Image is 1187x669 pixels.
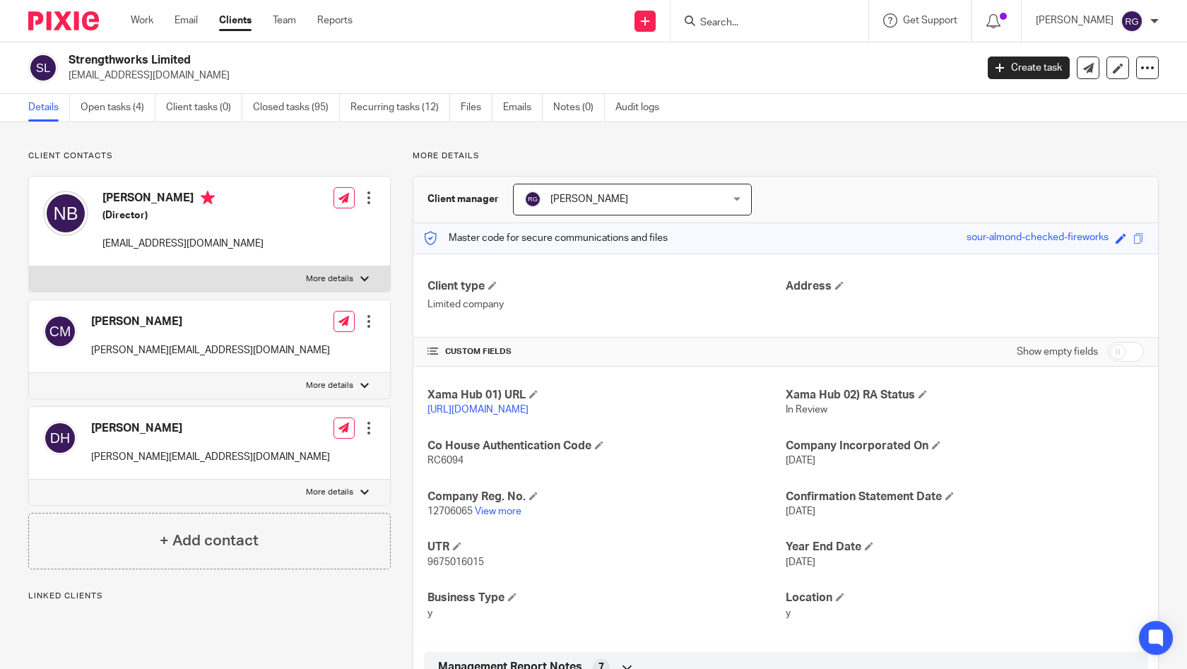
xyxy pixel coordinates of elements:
[1121,10,1143,32] img: svg%3E
[786,456,815,466] span: [DATE]
[786,388,1144,403] h4: Xama Hub 02) RA Status
[786,439,1144,454] h4: Company Incorporated On
[43,421,77,455] img: svg%3E
[350,94,450,122] a: Recurring tasks (12)
[475,507,521,516] a: View more
[427,608,432,618] span: y
[91,421,330,436] h4: [PERSON_NAME]
[786,490,1144,504] h4: Confirmation Statement Date
[201,191,215,205] i: Primary
[427,540,786,555] h4: UTR
[615,94,670,122] a: Audit logs
[786,591,1144,605] h4: Location
[102,191,264,208] h4: [PERSON_NAME]
[786,507,815,516] span: [DATE]
[427,279,786,294] h4: Client type
[91,450,330,464] p: [PERSON_NAME][EMAIL_ADDRESS][DOMAIN_NAME]
[91,343,330,357] p: [PERSON_NAME][EMAIL_ADDRESS][DOMAIN_NAME]
[166,94,242,122] a: Client tasks (0)
[786,405,827,415] span: In Review
[131,13,153,28] a: Work
[699,17,826,30] input: Search
[967,230,1109,247] div: sour-almond-checked-fireworks
[81,94,155,122] a: Open tasks (4)
[306,273,353,285] p: More details
[273,13,296,28] a: Team
[427,456,463,466] span: RC6094
[427,507,473,516] span: 12706065
[413,150,1159,162] p: More details
[903,16,957,25] span: Get Support
[43,314,77,348] img: svg%3E
[43,191,88,236] img: svg%3E
[427,439,786,454] h4: Co House Authentication Code
[28,591,391,602] p: Linked clients
[28,150,391,162] p: Client contacts
[160,530,259,552] h4: + Add contact
[553,94,605,122] a: Notes (0)
[424,231,668,245] p: Master code for secure communications and files
[175,13,198,28] a: Email
[1036,13,1114,28] p: [PERSON_NAME]
[524,191,541,208] img: svg%3E
[786,279,1144,294] h4: Address
[306,380,353,391] p: More details
[427,557,484,567] span: 9675016015
[427,297,786,312] p: Limited company
[427,388,786,403] h4: Xama Hub 01) URL
[28,94,70,122] a: Details
[427,405,528,415] a: [URL][DOMAIN_NAME]
[102,208,264,223] h5: (Director)
[786,557,815,567] span: [DATE]
[1017,345,1098,359] label: Show empty fields
[427,591,786,605] h4: Business Type
[317,13,353,28] a: Reports
[786,608,791,618] span: y
[69,69,967,83] p: [EMAIL_ADDRESS][DOMAIN_NAME]
[427,490,786,504] h4: Company Reg. No.
[461,94,492,122] a: Files
[253,94,340,122] a: Closed tasks (95)
[427,192,499,206] h3: Client manager
[219,13,252,28] a: Clients
[427,346,786,357] h4: CUSTOM FIELDS
[69,53,787,68] h2: Strengthworks Limited
[503,94,543,122] a: Emails
[988,57,1070,79] a: Create task
[28,53,58,83] img: svg%3E
[102,237,264,251] p: [EMAIL_ADDRESS][DOMAIN_NAME]
[550,194,628,204] span: [PERSON_NAME]
[28,11,99,30] img: Pixie
[91,314,330,329] h4: [PERSON_NAME]
[786,540,1144,555] h4: Year End Date
[306,487,353,498] p: More details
